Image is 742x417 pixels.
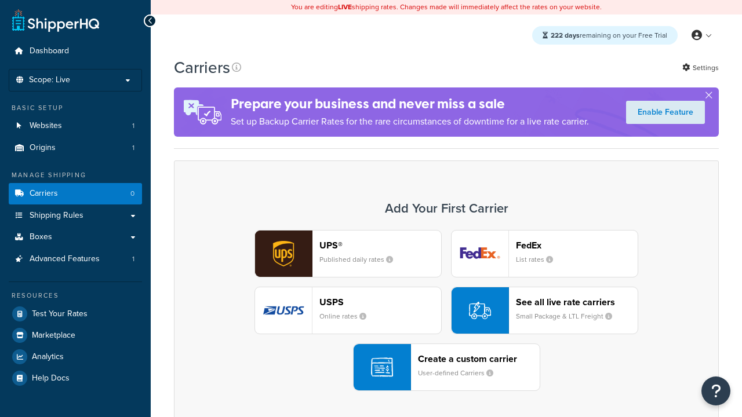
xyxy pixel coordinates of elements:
[254,287,442,334] button: usps logoUSPSOnline rates
[319,311,376,321] small: Online rates
[319,240,441,251] header: UPS®
[551,30,580,41] strong: 222 days
[30,189,58,199] span: Carriers
[9,115,142,137] a: Websites 1
[338,2,352,12] b: LIVE
[255,287,312,334] img: usps logo
[32,374,70,383] span: Help Docs
[9,115,142,137] li: Websites
[132,121,134,131] span: 1
[626,101,705,124] a: Enable Feature
[516,254,562,265] small: List rates
[9,137,142,159] a: Origins 1
[29,75,70,85] span: Scope: Live
[9,291,142,301] div: Resources
[132,254,134,264] span: 1
[516,297,638,308] header: See all live rate carriers
[516,240,638,251] header: FedEx
[30,211,83,221] span: Shipping Rules
[30,46,69,56] span: Dashboard
[254,230,442,277] button: ups logoUPS®Published daily rates
[30,232,52,242] span: Boxes
[532,26,678,45] div: remaining on your Free Trial
[469,299,491,321] img: icon-carrier-liverate-becf4550.svg
[130,189,134,199] span: 0
[9,41,142,62] a: Dashboard
[30,143,56,153] span: Origins
[12,9,99,32] a: ShipperHQ Home
[451,287,638,334] button: See all live rate carriersSmall Package & LTL Freight
[371,356,393,378] img: icon-carrier-custom-c93b8a24.svg
[418,368,503,378] small: User-defined Carriers
[319,297,441,308] header: USPS
[9,226,142,248] a: Boxes
[9,170,142,180] div: Manage Shipping
[9,248,142,270] a: Advanced Features 1
[451,230,638,277] button: fedEx logoFedExList rates
[174,87,231,137] img: ad-rules-rateshop-fe6ec290ccb7230408bd80ed9643f0289d75e0ffd9eb532fc0e269fcd187b520.png
[30,254,100,264] span: Advanced Features
[174,56,230,79] h1: Carriers
[255,231,312,277] img: ups logo
[9,183,142,204] li: Carriers
[9,248,142,270] li: Advanced Features
[132,143,134,153] span: 1
[9,325,142,346] a: Marketplace
[319,254,402,265] small: Published daily rates
[9,368,142,389] a: Help Docs
[32,309,88,319] span: Test Your Rates
[32,331,75,341] span: Marketplace
[9,137,142,159] li: Origins
[32,352,64,362] span: Analytics
[682,60,719,76] a: Settings
[9,103,142,113] div: Basic Setup
[9,183,142,204] a: Carriers 0
[231,114,589,130] p: Set up Backup Carrier Rates for the rare circumstances of downtime for a live rate carrier.
[418,353,540,364] header: Create a custom carrier
[353,343,540,391] button: Create a custom carrierUser-defined Carriers
[516,311,621,321] small: Small Package & LTL Freight
[30,121,62,131] span: Websites
[9,346,142,367] a: Analytics
[9,303,142,324] a: Test Your Rates
[701,376,730,405] button: Open Resource Center
[231,94,589,114] h4: Prepare your business and never miss a sale
[9,205,142,226] a: Shipping Rules
[186,202,707,215] h3: Add Your First Carrier
[452,231,508,277] img: fedEx logo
